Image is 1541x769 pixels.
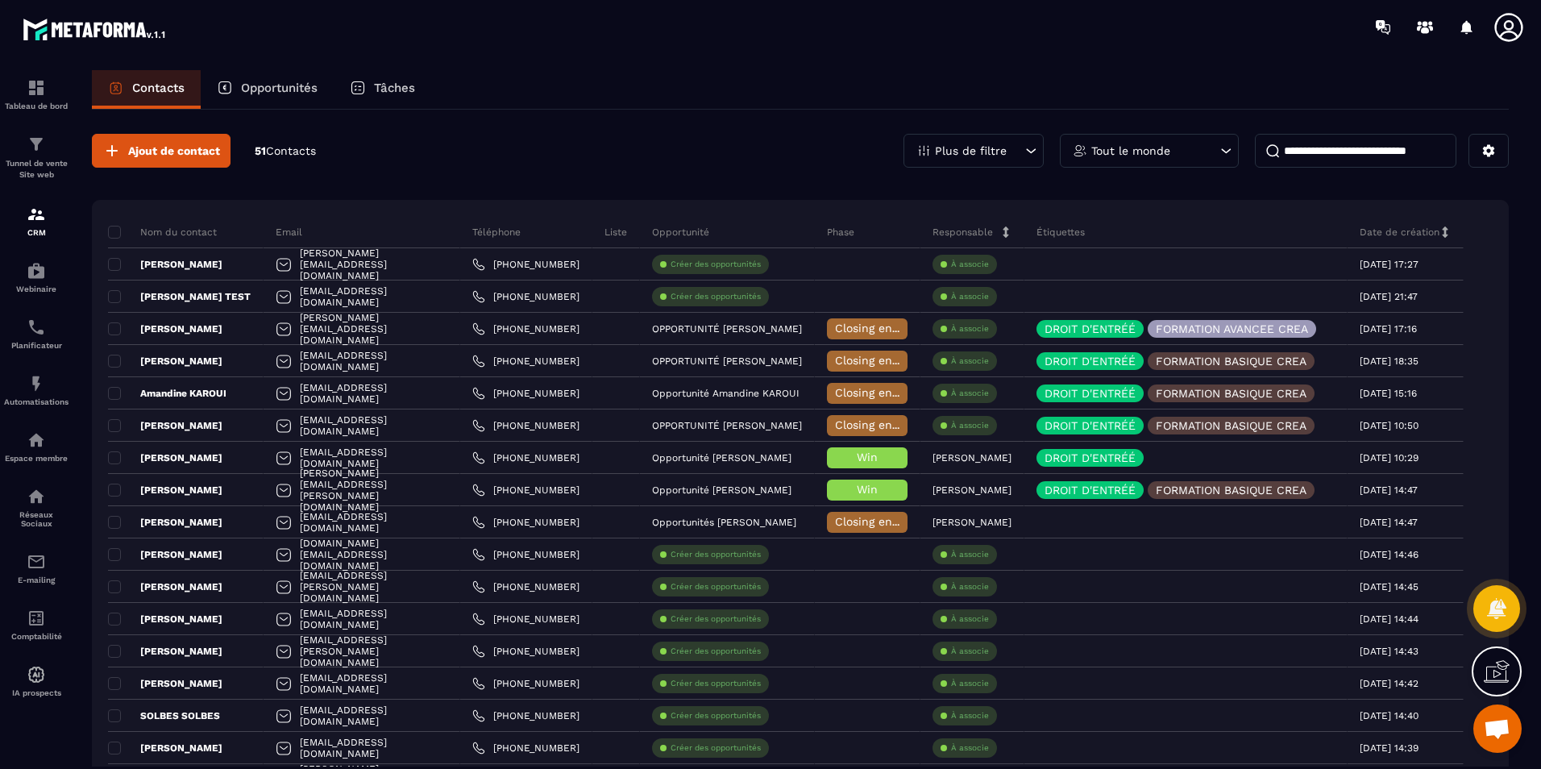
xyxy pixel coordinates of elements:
p: À associe [951,678,989,689]
p: [PERSON_NAME] [108,451,222,464]
a: Opportunités [201,70,334,109]
p: [PERSON_NAME] [108,613,222,626]
a: [PHONE_NUMBER] [472,419,579,432]
p: [PERSON_NAME] [932,517,1011,528]
a: social-networksocial-networkRéseaux Sociaux [4,475,69,540]
p: 51 [255,143,316,159]
p: [PERSON_NAME] [108,322,222,335]
p: [DATE] 10:29 [1360,452,1418,463]
a: [PHONE_NUMBER] [472,580,579,593]
p: Automatisations [4,397,69,406]
p: [PERSON_NAME] [108,548,222,561]
p: Amandine KAROUI [108,387,226,400]
img: automations [27,374,46,393]
a: [PHONE_NUMBER] [472,645,579,658]
p: Contacts [132,81,185,95]
span: Closing en cours [835,418,927,431]
a: [PHONE_NUMBER] [472,322,579,335]
a: formationformationTunnel de vente Site web [4,123,69,193]
div: Ouvrir le chat [1473,705,1522,753]
p: À associe [951,710,989,721]
p: [DATE] 10:50 [1360,420,1418,431]
p: OPPORTUNITÉ [PERSON_NAME] [652,420,802,431]
span: Closing en cours [835,515,927,528]
p: CRM [4,228,69,237]
span: Contacts [266,144,316,157]
p: Plus de filtre [935,145,1007,156]
img: formation [27,78,46,98]
img: formation [27,205,46,224]
p: Phase [827,226,854,239]
a: emailemailE-mailing [4,540,69,596]
p: DROIT D'ENTRÉÉ [1045,420,1136,431]
p: [PERSON_NAME] [108,258,222,271]
p: À associe [951,388,989,399]
p: Opportunités [241,81,318,95]
span: Win [857,451,878,463]
p: Opportunité [652,226,709,239]
p: Comptabilité [4,632,69,641]
a: Tâches [334,70,431,109]
p: [DATE] 14:45 [1360,581,1418,592]
a: automationsautomationsAutomatisations [4,362,69,418]
p: Réseaux Sociaux [4,510,69,528]
p: À associe [951,259,989,270]
img: logo [23,15,168,44]
a: [PHONE_NUMBER] [472,677,579,690]
p: Webinaire [4,285,69,293]
button: Ajout de contact [92,134,231,168]
span: Closing en cours [835,386,927,399]
p: Planificateur [4,341,69,350]
p: [PERSON_NAME] [108,580,222,593]
img: formation [27,135,46,154]
a: accountantaccountantComptabilité [4,596,69,653]
p: [PERSON_NAME] [108,742,222,754]
p: Date de création [1360,226,1439,239]
span: Ajout de contact [128,143,220,159]
span: Closing en cours [835,354,927,367]
p: [DATE] 14:47 [1360,484,1418,496]
p: [DATE] 14:47 [1360,517,1418,528]
p: Créer des opportunités [671,710,761,721]
p: Téléphone [472,226,521,239]
p: FORMATION BASIQUE CREA [1156,388,1306,399]
a: schedulerschedulerPlanificateur [4,306,69,362]
p: Créer des opportunités [671,742,761,754]
img: social-network [27,487,46,506]
p: Créer des opportunités [671,613,761,625]
p: Email [276,226,302,239]
img: automations [27,430,46,450]
p: Tunnel de vente Site web [4,158,69,181]
a: [PHONE_NUMBER] [472,387,579,400]
a: Contacts [92,70,201,109]
a: formationformationTableau de bord [4,66,69,123]
p: [DATE] 14:46 [1360,549,1418,560]
p: Opportunité [PERSON_NAME] [652,484,791,496]
p: [DATE] 17:27 [1360,259,1418,270]
p: E-mailing [4,576,69,584]
p: DROIT D'ENTRÉÉ [1045,484,1136,496]
p: Créer des opportunités [671,678,761,689]
p: [DATE] 18:35 [1360,355,1418,367]
img: automations [27,261,46,281]
a: [PHONE_NUMBER] [472,613,579,626]
img: automations [27,665,46,684]
a: [PHONE_NUMBER] [472,290,579,303]
p: [PERSON_NAME] [108,484,222,497]
p: Responsable [932,226,993,239]
p: [PERSON_NAME] [932,452,1011,463]
span: Closing en cours [835,322,927,335]
p: Créer des opportunités [671,291,761,302]
p: Créer des opportunités [671,549,761,560]
p: Tableau de bord [4,102,69,110]
p: OPPORTUNITÉ [PERSON_NAME] [652,355,802,367]
a: [PHONE_NUMBER] [472,742,579,754]
p: FORMATION AVANCEE CREA [1156,323,1308,335]
p: À associe [951,291,989,302]
p: IA prospects [4,688,69,697]
p: [DATE] 14:39 [1360,742,1418,754]
p: [PERSON_NAME] [108,355,222,368]
p: FORMATION BASIQUE CREA [1156,355,1306,367]
img: scheduler [27,318,46,337]
p: DROIT D'ENTRÉÉ [1045,388,1136,399]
